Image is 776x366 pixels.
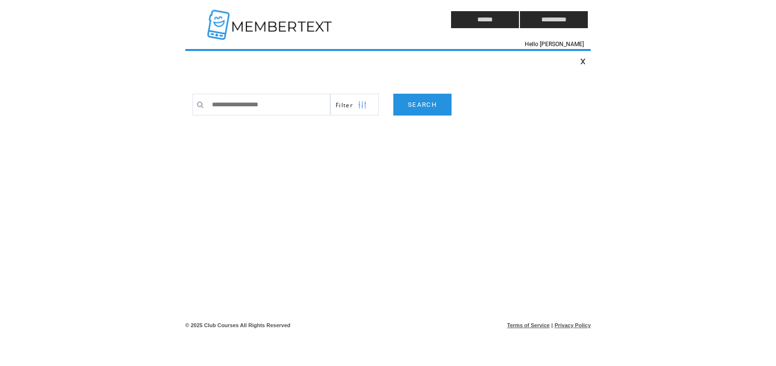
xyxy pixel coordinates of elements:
img: filters.png [358,94,367,116]
span: Hello [PERSON_NAME] [525,41,584,48]
span: | [551,322,553,328]
span: © 2025 Club Courses All Rights Reserved [185,322,291,328]
a: Filter [330,94,379,116]
a: SEARCH [393,94,452,116]
span: Show filters [336,101,353,109]
a: Terms of Service [507,322,550,328]
a: Privacy Policy [554,322,591,328]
